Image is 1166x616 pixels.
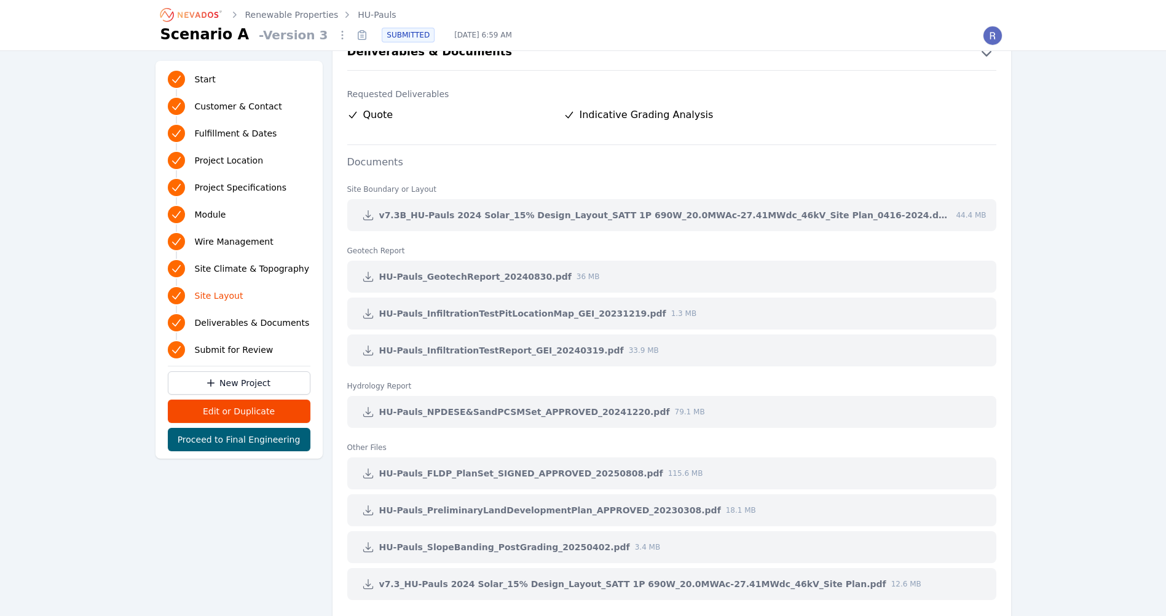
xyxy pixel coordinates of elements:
[577,272,600,282] span: 36 MB
[168,428,310,451] button: Proceed to Final Engineering
[347,371,996,391] dt: Hydrology Report
[160,25,250,44] h1: Scenario A
[195,235,274,248] span: Wire Management
[379,578,886,590] span: v7.3_HU-Pauls 2024 Solar_15% Design_Layout_SATT 1P 690W_20.0MWAc-27.41MWdc_46kV_Site Plan.pdf
[347,433,996,452] dt: Other Files
[675,407,705,417] span: 79.1 MB
[195,73,216,85] span: Start
[668,468,703,478] span: 115.6 MB
[382,28,435,42] div: SUBMITTED
[195,263,309,275] span: Site Climate & Topography
[245,9,339,21] a: Renewable Properties
[629,346,659,355] span: 33.9 MB
[195,208,226,221] span: Module
[726,505,756,515] span: 18.1 MB
[635,542,660,552] span: 3.4 MB
[379,307,666,320] span: HU-Pauls_InfiltrationTestPitLocationMap_GEI_20231219.pdf
[195,127,277,140] span: Fulfillment & Dates
[195,344,274,356] span: Submit for Review
[347,43,513,63] h2: Deliverables & Documents
[333,43,1011,63] button: Deliverables & Documents
[195,100,282,113] span: Customer & Contact
[379,504,721,516] span: HU-Pauls_PreliminaryLandDevelopmentPlan_APPROVED_20230308.pdf
[379,467,663,480] span: HU-Pauls_FLDP_PlanSet_SIGNED_APPROVED_20250808.pdf
[195,317,310,329] span: Deliverables & Documents
[168,371,310,395] a: New Project
[444,30,522,40] span: [DATE] 6:59 AM
[168,400,310,423] button: Edit or Duplicate
[891,579,921,589] span: 12.6 MB
[347,175,996,194] dt: Site Boundary or Layout
[379,406,670,418] span: HU-Pauls_NPDESE&SandPCSMSet_APPROVED_20241220.pdf
[168,68,310,361] nav: Progress
[379,270,572,283] span: HU-Pauls_GeotechReport_20240830.pdf
[363,108,393,122] span: Quote
[379,541,630,553] span: HU-Pauls_SlopeBanding_PostGrading_20250402.pdf
[379,209,951,221] span: v7.3B_HU-Pauls 2024 Solar_15% Design_Layout_SATT 1P 690W_20.0MWAc-27.41MWdc_46kV_Site Plan_0416-2...
[956,210,986,220] span: 44.4 MB
[347,88,996,100] label: Requested Deliverables
[195,154,264,167] span: Project Location
[347,236,996,256] dt: Geotech Report
[580,108,714,122] span: Indicative Grading Analysis
[195,290,243,302] span: Site Layout
[379,344,624,357] span: HU-Pauls_InfiltrationTestReport_GEI_20240319.pdf
[160,5,396,25] nav: Breadcrumb
[671,309,696,318] span: 1.3 MB
[983,26,1003,45] img: Riley Caron
[358,9,396,21] a: HU-Pauls
[195,181,287,194] span: Project Specifications
[254,26,333,44] span: - Version 3
[333,156,418,168] label: Documents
